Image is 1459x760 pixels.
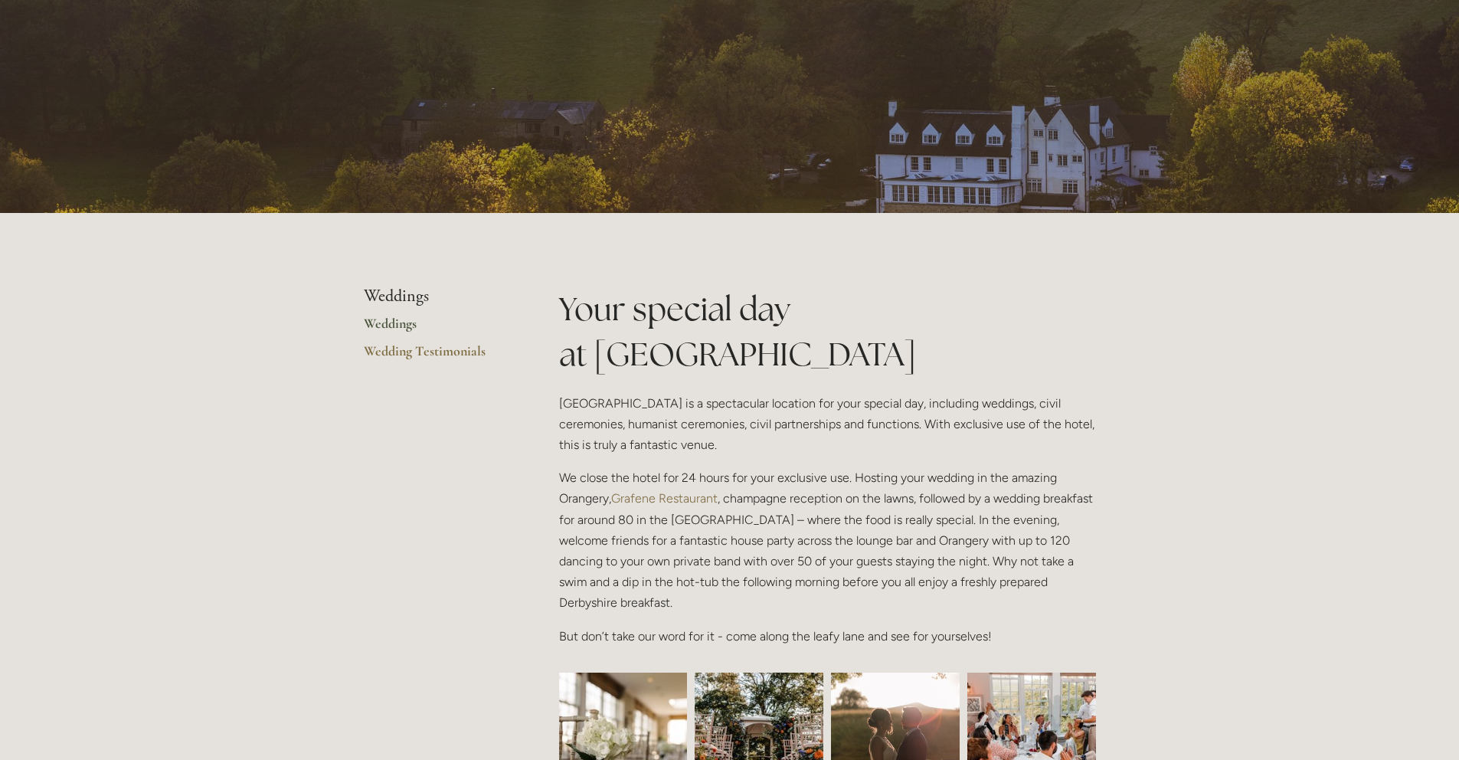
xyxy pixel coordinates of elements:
[559,393,1096,456] p: [GEOGRAPHIC_DATA] is a spectacular location for your special day, including weddings, civil cerem...
[611,491,718,506] a: Grafene Restaurant
[559,467,1096,613] p: We close the hotel for 24 hours for your exclusive use. Hosting your wedding in the amazing Orang...
[364,315,510,342] a: Weddings
[559,287,1096,377] h1: Your special day at [GEOGRAPHIC_DATA]
[364,287,510,306] li: Weddings
[364,342,510,370] a: Wedding Testimonials
[559,626,1096,647] p: But don’t take our word for it - come along the leafy lane and see for yourselves!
